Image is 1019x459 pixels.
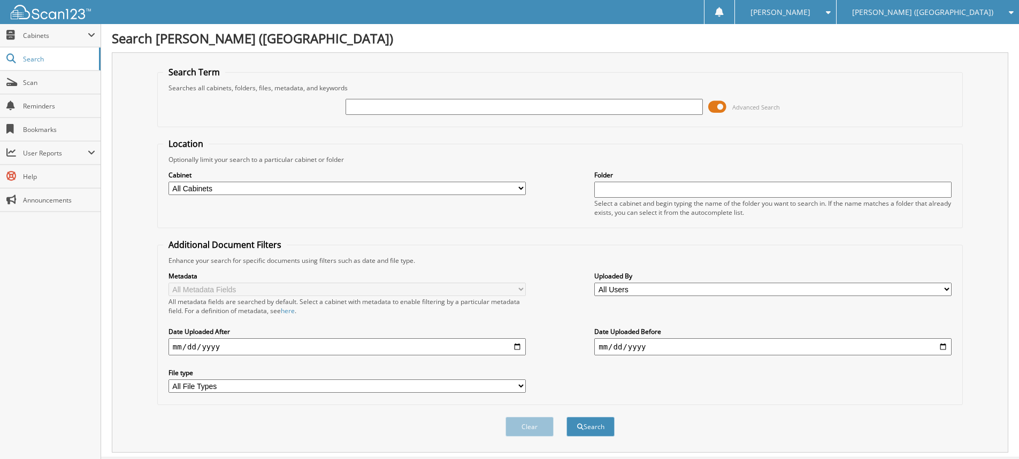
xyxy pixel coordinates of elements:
[23,31,88,40] span: Cabinets
[163,155,957,164] div: Optionally limit your search to a particular cabinet or folder
[23,196,95,205] span: Announcements
[594,338,952,355] input: end
[163,256,957,265] div: Enhance your search for specific documents using filters such as date and file type.
[594,170,952,180] label: Folder
[23,55,94,64] span: Search
[11,5,91,19] img: scan123-logo-white.svg
[594,271,952,281] label: Uploaded By
[23,78,95,87] span: Scan
[23,125,95,134] span: Bookmarks
[594,327,952,336] label: Date Uploaded Before
[23,149,88,158] span: User Reports
[594,199,952,217] div: Select a cabinet and begin typing the name of the folder you want to search in. If the name match...
[168,368,526,377] label: File type
[163,66,225,78] legend: Search Term
[732,103,780,111] span: Advanced Search
[505,417,554,437] button: Clear
[23,102,95,111] span: Reminders
[163,83,957,92] div: Searches all cabinets, folders, files, metadata, and keywords
[168,170,526,180] label: Cabinet
[168,338,526,355] input: start
[168,297,526,315] div: All metadata fields are searched by default. Select a cabinet with metadata to enable filtering b...
[163,138,209,150] legend: Location
[23,172,95,181] span: Help
[852,9,993,15] span: [PERSON_NAME] ([GEOGRAPHIC_DATA])
[168,271,526,281] label: Metadata
[168,327,526,336] label: Date Uploaded After
[163,239,287,251] legend: Additional Document Filters
[566,417,615,437] button: Search
[750,9,810,15] span: [PERSON_NAME]
[281,306,295,315] a: here
[112,29,1008,47] h1: Search [PERSON_NAME] ([GEOGRAPHIC_DATA])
